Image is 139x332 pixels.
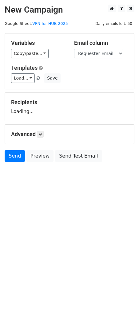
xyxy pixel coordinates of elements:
h2: New Campaign [5,5,134,15]
a: Preview [26,150,54,162]
a: Templates [11,64,38,71]
h5: Email column [74,40,128,46]
h5: Advanced [11,131,128,138]
button: Save [44,73,60,83]
a: Daily emails left: 50 [93,21,134,26]
h5: Recipients [11,99,128,106]
h5: Variables [11,40,65,46]
span: Daily emails left: 50 [93,20,134,27]
a: Send [5,150,25,162]
a: Copy/paste... [11,49,49,58]
small: Google Sheet: [5,21,68,26]
a: Load... [11,73,35,83]
a: VPN for HUB 2025 [32,21,68,26]
div: Loading... [11,99,128,115]
a: Send Test Email [55,150,102,162]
